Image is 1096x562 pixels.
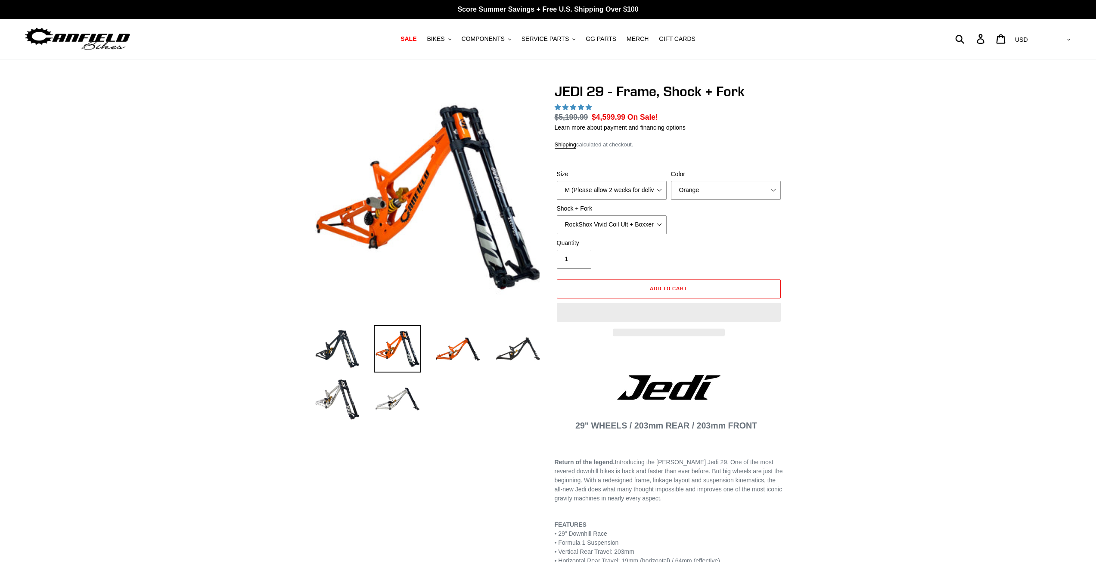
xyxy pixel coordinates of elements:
[457,33,515,45] button: COMPONENTS
[575,421,757,430] span: 29" WHEELS / 203mm REAR / 203mm FRONT
[659,35,695,43] span: GIFT CARDS
[557,279,781,298] button: Add to cart
[555,113,588,121] s: $5,199.99
[555,530,607,537] span: • 29” Downhill Race
[627,112,658,123] span: On Sale!
[622,33,653,45] a: MERCH
[374,375,421,422] img: Load image into Gallery viewer, JEDI 29 - Frame, Shock + Fork
[494,325,542,373] img: Load image into Gallery viewer, JEDI 29 - Frame, Shock + Fork
[314,375,361,422] img: Load image into Gallery viewer, JEDI 29 - Frame, Shock + Fork
[555,140,783,149] div: calculated at checkout.
[396,33,421,45] a: SALE
[555,539,619,546] span: • Formula 1 Suspension
[581,33,621,45] a: GG PARTS
[557,204,667,213] label: Shock + Fork
[586,35,616,43] span: GG PARTS
[555,104,593,111] span: 5.00 stars
[960,29,982,48] input: Search
[555,521,587,528] b: FEATURES
[314,325,361,373] img: Load image into Gallery viewer, JEDI 29 - Frame, Shock + Fork
[555,459,615,466] b: Return of the legend.
[315,85,540,310] img: JEDI 29 - Frame, Shock + Fork
[555,141,577,149] a: Shipping
[427,35,444,43] span: BIKES
[555,83,783,99] h1: JEDI 29 - Frame, Shock + Fork
[401,35,416,43] span: SALE
[627,35,649,43] span: MERCH
[557,170,667,179] label: Size
[522,35,569,43] span: SERVICE PARTS
[422,33,455,45] button: BIKES
[555,124,686,131] a: Learn more about payment and financing options
[650,285,687,292] span: Add to cart
[671,170,781,179] label: Color
[434,325,481,373] img: Load image into Gallery viewer, JEDI 29 - Frame, Shock + Fork
[462,35,505,43] span: COMPONENTS
[555,459,783,502] span: Introducing the [PERSON_NAME] Jedi 29. One of the most revered downhill bikes is back and faster ...
[557,239,667,248] label: Quantity
[24,25,131,53] img: Canfield Bikes
[592,113,625,121] span: $4,599.99
[655,33,700,45] a: GIFT CARDS
[517,33,580,45] button: SERVICE PARTS
[374,325,421,373] img: Load image into Gallery viewer, JEDI 29 - Frame, Shock + Fork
